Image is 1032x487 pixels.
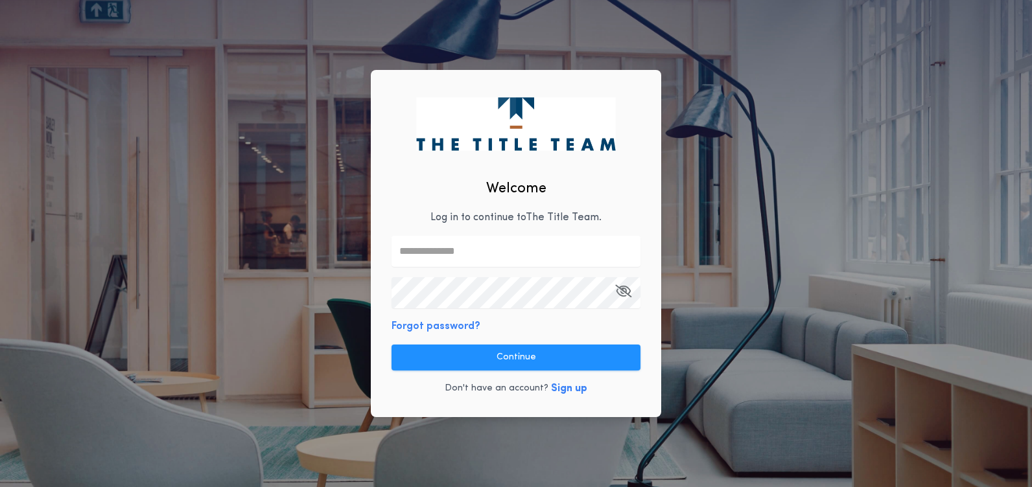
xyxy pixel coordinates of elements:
button: Sign up [551,381,587,396]
p: Log in to continue to The Title Team . [430,210,602,225]
p: Don't have an account? [445,382,548,395]
button: Continue [392,345,640,370]
h2: Welcome [486,178,546,199]
button: Forgot password? [392,319,480,334]
img: logo [416,97,615,150]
